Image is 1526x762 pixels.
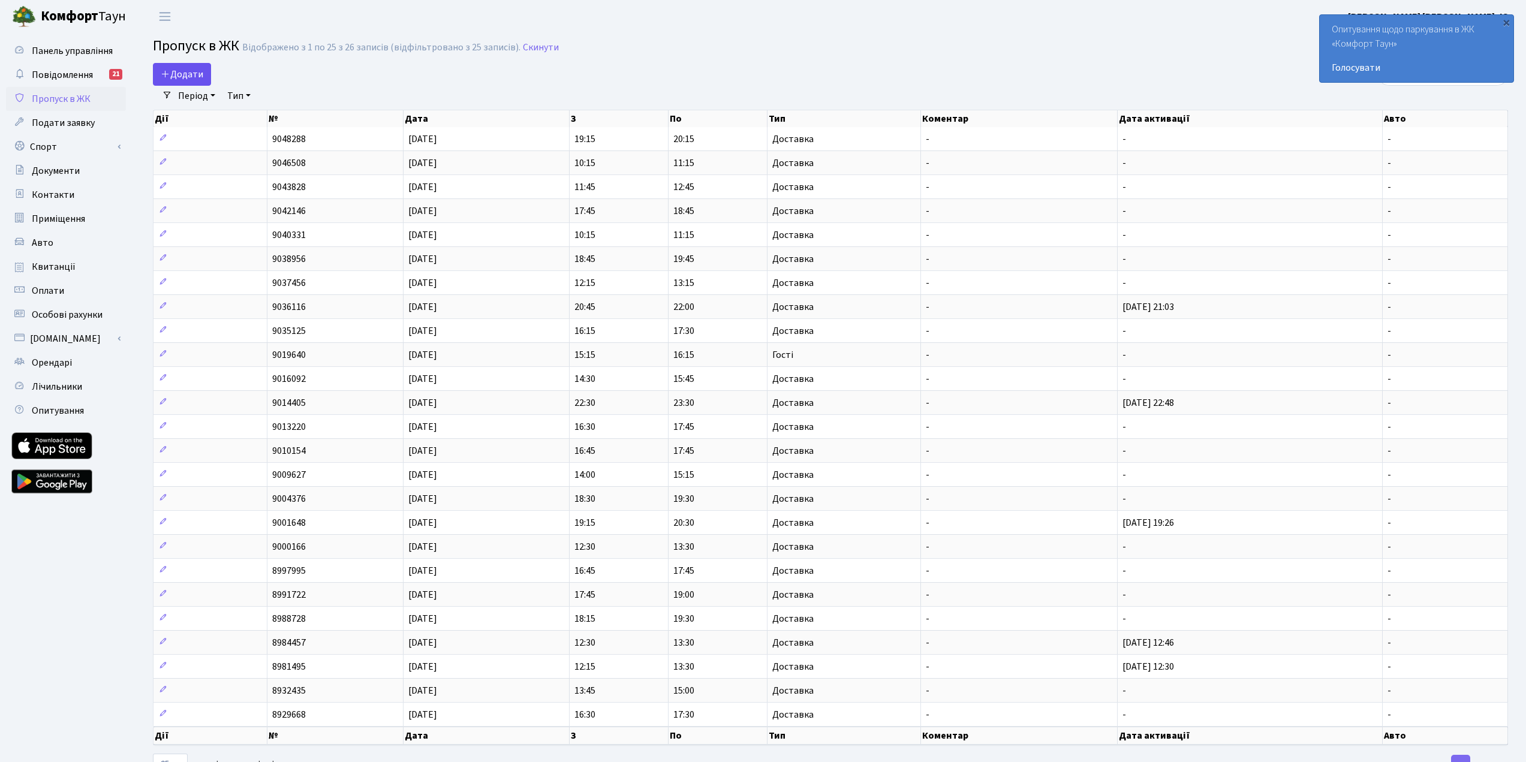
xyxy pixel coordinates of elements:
span: 8984457 [272,636,306,649]
span: - [1122,180,1126,194]
a: Документи [6,159,126,183]
span: 13:30 [673,540,694,553]
span: - [1122,372,1126,385]
span: - [926,276,929,290]
span: Додати [161,68,203,81]
span: Панель управління [32,44,113,58]
span: 17:45 [673,444,694,457]
span: Орендарі [32,356,72,369]
span: 9000166 [272,540,306,553]
span: 9035125 [272,324,306,338]
span: Доставка [772,374,814,384]
a: Повідомлення21 [6,63,126,87]
span: - [1122,444,1126,457]
span: - [926,348,929,362]
th: По [669,110,767,127]
th: Дата активації [1118,727,1383,745]
a: Скинути [523,42,559,53]
a: Спорт [6,135,126,159]
span: Особові рахунки [32,308,103,321]
a: [PERSON_NAME] [PERSON_NAME]. Ю. [1348,10,1512,24]
div: Відображено з 1 по 25 з 26 записів (відфільтровано з 25 записів). [242,42,520,53]
span: 14:30 [574,372,595,385]
span: [DATE] [408,444,437,457]
span: 17:30 [673,324,694,338]
th: Тип [767,727,922,745]
a: Пропуск в ЖК [6,87,126,111]
th: Тип [767,110,922,127]
span: - [1387,324,1391,338]
span: - [926,516,929,529]
th: З [570,727,669,745]
span: - [1122,420,1126,433]
span: [DATE] [408,276,437,290]
span: - [1122,684,1126,697]
span: 15:15 [574,348,595,362]
span: 19:15 [574,516,595,529]
span: - [926,252,929,266]
span: - [1122,468,1126,481]
span: Доставка [772,710,814,719]
span: 18:15 [574,612,595,625]
span: - [1387,180,1391,194]
span: - [1387,564,1391,577]
span: 10:15 [574,228,595,242]
span: - [926,612,929,625]
span: - [1122,324,1126,338]
span: 16:45 [574,564,595,577]
span: Приміщення [32,212,85,225]
span: Доставка [772,158,814,168]
span: 19:00 [673,588,694,601]
span: Лічильники [32,380,82,393]
a: Орендарі [6,351,126,375]
span: 9038956 [272,252,306,266]
span: 9013220 [272,420,306,433]
span: - [1387,300,1391,314]
span: - [1122,612,1126,625]
span: [DATE] [408,252,437,266]
span: Доставка [772,494,814,504]
span: 17:45 [574,588,595,601]
span: - [1122,252,1126,266]
span: [DATE] 19:26 [1122,516,1174,529]
span: - [926,204,929,218]
span: 16:30 [574,708,595,721]
span: 17:45 [673,564,694,577]
span: 17:45 [673,420,694,433]
span: - [926,228,929,242]
th: Дії [153,110,267,127]
span: [DATE] [408,468,437,481]
span: 13:45 [574,684,595,697]
span: [DATE] [408,540,437,553]
span: - [1122,228,1126,242]
span: - [1387,204,1391,218]
span: Доставка [772,638,814,647]
a: Період [173,86,220,106]
span: - [926,300,929,314]
a: Додати [153,63,211,86]
span: 13:30 [673,660,694,673]
span: - [1122,276,1126,290]
span: 16:45 [574,444,595,457]
span: Доставка [772,134,814,144]
span: Доставка [772,518,814,528]
span: - [926,396,929,409]
span: 11:45 [574,180,595,194]
span: - [926,372,929,385]
span: 19:30 [673,492,694,505]
span: - [1387,276,1391,290]
span: 12:45 [673,180,694,194]
span: - [1122,348,1126,362]
th: Дата активації [1118,110,1383,127]
a: Особові рахунки [6,303,126,327]
span: 9040331 [272,228,306,242]
a: Контакти [6,183,126,207]
span: Доставка [772,470,814,480]
span: - [1122,156,1126,170]
span: - [926,540,929,553]
a: Квитанції [6,255,126,279]
span: 19:45 [673,252,694,266]
span: 22:00 [673,300,694,314]
div: × [1500,16,1512,28]
span: 19:30 [673,612,694,625]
